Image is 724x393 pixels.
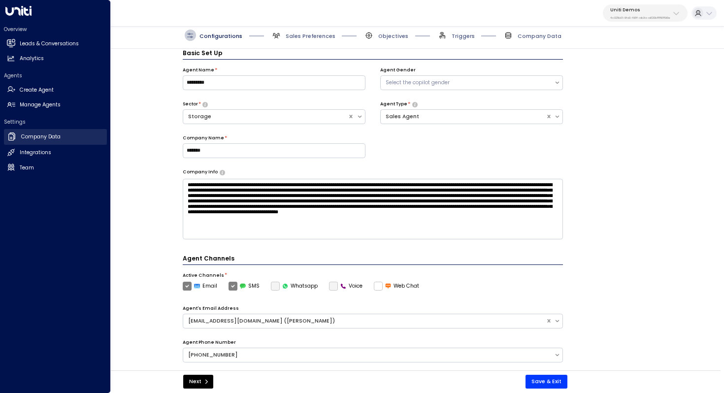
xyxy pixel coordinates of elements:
[183,67,214,74] label: Agent Name
[183,169,218,176] label: Company Info
[20,101,61,109] h2: Manage Agents
[4,161,107,175] a: Team
[4,26,107,33] h2: Overview
[188,317,541,325] div: [EMAIL_ADDRESS][DOMAIN_NAME] ([PERSON_NAME])
[183,49,563,60] h3: Basic Set Up
[183,272,224,279] label: Active Channels
[603,4,688,22] button: Uniti Demos4c025b01-9fa0-46ff-ab3a-a620b886896e
[183,101,198,108] label: Sector
[4,72,107,79] h2: Agents
[610,7,670,13] p: Uniti Demos
[386,79,549,87] div: Select the copilot gender
[271,282,318,291] label: Whatsapp
[20,55,44,63] h2: Analytics
[188,113,343,121] div: Storage
[412,102,418,107] button: Select whether your copilot will handle inquiries directly from leads or from brokers representin...
[386,113,541,121] div: Sales Agent
[20,40,79,48] h2: Leads & Conversations
[4,118,107,126] h2: Settings
[286,33,335,40] span: Sales Preferences
[199,33,242,40] span: Configurations
[188,351,549,359] div: [PHONE_NUMBER]
[4,52,107,66] a: Analytics
[4,83,107,97] a: Create Agent
[183,305,239,312] label: Agent's Email Address
[183,254,563,265] h4: Agent Channels
[183,339,236,346] label: Agent Phone Number
[329,282,363,291] div: To activate this channel, please go to the Integrations page
[374,282,420,291] label: Web Chat
[20,86,54,94] h2: Create Agent
[183,282,218,291] label: Email
[380,67,416,74] label: Agent Gender
[452,33,475,40] span: Triggers
[380,101,407,108] label: Agent Type
[271,282,318,291] div: To activate this channel, please go to the Integrations page
[220,170,225,175] button: Provide a brief overview of your company, including your industry, products or services, and any ...
[4,129,107,145] a: Company Data
[183,375,213,389] button: Next
[526,375,567,389] button: Save & Exit
[202,102,208,107] button: Select whether your copilot will handle inquiries directly from leads or from brokers representin...
[20,149,51,157] h2: Integrations
[329,282,363,291] label: Voice
[21,133,61,141] h2: Company Data
[229,282,260,291] label: SMS
[20,164,34,172] h2: Team
[4,36,107,51] a: Leads & Conversations
[183,135,224,142] label: Company Name
[610,16,670,20] p: 4c025b01-9fa0-46ff-ab3a-a620b886896e
[4,98,107,112] a: Manage Agents
[378,33,408,40] span: Objectives
[4,146,107,160] a: Integrations
[518,33,561,40] span: Company Data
